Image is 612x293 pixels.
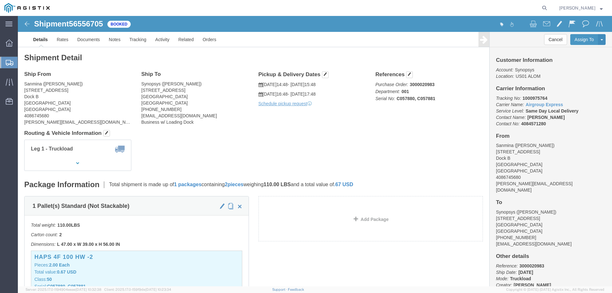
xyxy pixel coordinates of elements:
span: [DATE] 10:32:38 [76,288,101,291]
span: [DATE] 10:23:34 [145,288,171,291]
iframe: FS Legacy Container [18,16,612,286]
span: Client: 2025.17.0-159f9de [104,288,171,291]
span: Server: 2025.17.0-1194904eeae [25,288,101,291]
span: Copyright © [DATE]-[DATE] Agistix Inc., All Rights Reserved [506,287,604,292]
img: logo [4,3,50,13]
span: Billy Lo [559,4,595,11]
a: Feedback [288,288,304,291]
a: Support [272,288,288,291]
button: [PERSON_NAME] [559,4,603,12]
